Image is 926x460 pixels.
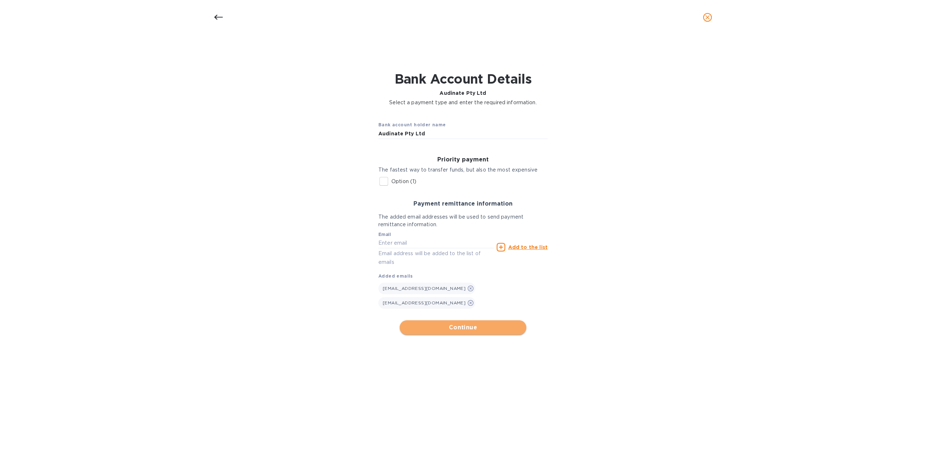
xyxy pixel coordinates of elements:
[378,238,494,249] input: Enter email
[378,166,548,174] p: The fastest way to transfer funds, but also the most expensive
[383,286,466,291] span: [EMAIL_ADDRESS][DOMAIN_NAME]
[391,178,416,185] p: Option (1)
[699,9,716,26] button: close
[378,232,391,237] label: Email
[405,323,521,332] span: Continue
[378,273,413,279] b: Added emails
[383,300,466,305] span: [EMAIL_ADDRESS][DOMAIN_NAME]
[378,297,475,309] div: [EMAIL_ADDRESS][DOMAIN_NAME]
[378,201,548,207] h3: Payment remittance information
[439,90,486,96] b: Audinate Pty Ltd
[389,99,537,106] p: Select a payment type and enter the required information.
[378,122,446,127] b: Bank account holder name
[389,71,537,86] h1: Bank Account Details
[378,249,494,266] p: Email address will be added to the list of emails
[400,320,526,335] button: Continue
[508,244,548,250] u: Add to the list
[378,283,475,294] div: [EMAIL_ADDRESS][DOMAIN_NAME]
[378,213,548,228] p: The added email addresses will be used to send payment remittance information.
[378,156,548,163] h3: Priority payment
